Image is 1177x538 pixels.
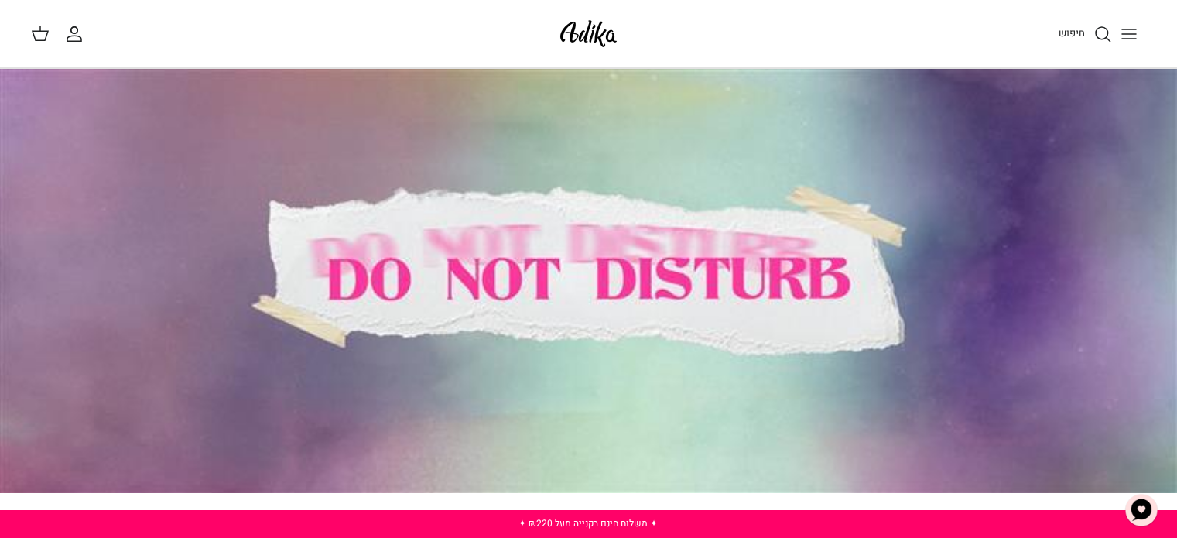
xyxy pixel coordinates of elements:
img: Adika IL [556,15,621,52]
span: חיפוש [1059,26,1085,40]
a: החשבון שלי [65,25,90,43]
a: חיפוש [1059,25,1112,43]
a: ✦ משלוח חינם בקנייה מעל ₪220 ✦ [518,516,658,530]
button: צ'אט [1118,487,1165,533]
button: Toggle menu [1112,17,1146,51]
